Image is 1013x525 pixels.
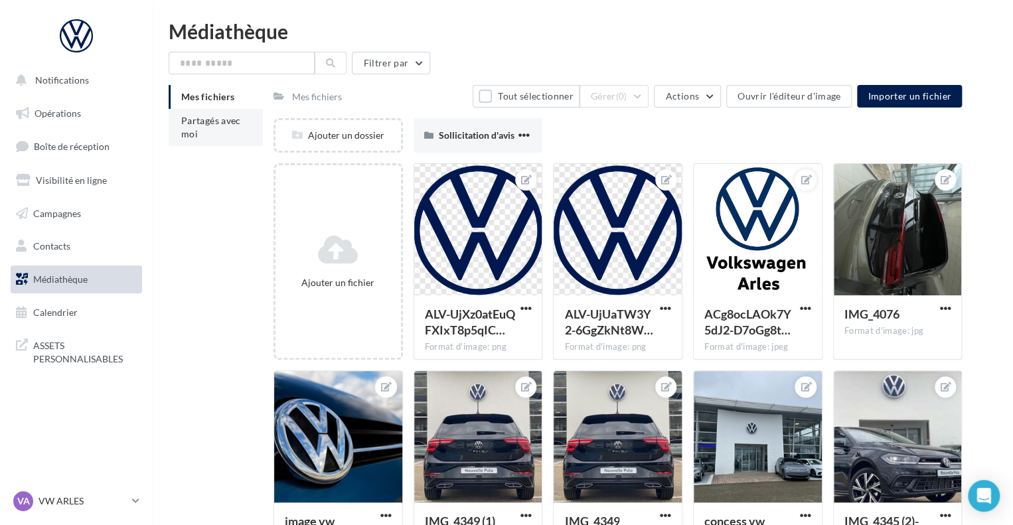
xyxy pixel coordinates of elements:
[704,307,791,337] span: ACg8ocLAOk7Y5dJ2-D7oGg8tlEzK-EpGBmVVNOKh9kD6nQFaI-prgGuH
[33,337,137,365] span: ASSETS PERSONNALISABLES
[665,90,698,102] span: Actions
[8,299,145,327] a: Calendrier
[425,341,532,353] div: Format d'image: png
[704,341,811,353] div: Format d'image: jpeg
[34,141,110,152] span: Boîte de réception
[39,494,127,508] p: VW ARLES
[425,307,515,337] span: ALV-UjXz0atEuQFXIxT8p5qICzVeHGcbPIpw_1ly7mJfFuezHtZ7Ox8F
[654,85,720,108] button: Actions
[181,91,234,102] span: Mes fichiers
[868,90,951,102] span: Importer un fichier
[17,494,30,508] span: VA
[35,74,89,86] span: Notifications
[35,108,81,119] span: Opérations
[564,341,671,353] div: Format d'image: png
[844,325,951,337] div: Format d'image: jpg
[473,85,579,108] button: Tout sélectionner
[281,276,396,289] div: Ajouter un fichier
[564,307,653,337] span: ALV-UjUaTW3Y2-6GgZkNt8W_6qjV_PRQPrjlPR6-FR48_DiRcl1KJ6vR
[33,207,81,218] span: Campagnes
[275,129,401,142] div: Ajouter un dossier
[33,307,78,318] span: Calendrier
[8,132,145,161] a: Boîte de réception
[292,90,342,104] div: Mes fichiers
[439,129,514,141] span: Sollicitation d'avis
[8,265,145,293] a: Médiathèque
[8,331,145,370] a: ASSETS PERSONNALISABLES
[857,85,962,108] button: Importer un fichier
[726,85,852,108] button: Ouvrir l'éditeur d'image
[968,480,1000,512] div: Open Intercom Messenger
[616,91,627,102] span: (0)
[8,200,145,228] a: Campagnes
[181,115,241,139] span: Partagés avec moi
[8,100,145,127] a: Opérations
[8,66,139,94] button: Notifications
[352,52,430,74] button: Filtrer par
[11,488,142,514] a: VA VW ARLES
[844,307,899,321] span: IMG_4076
[8,232,145,260] a: Contacts
[36,175,107,186] span: Visibilité en ligne
[33,273,88,285] span: Médiathèque
[8,167,145,194] a: Visibilité en ligne
[33,240,70,252] span: Contacts
[580,85,649,108] button: Gérer(0)
[169,21,997,41] div: Médiathèque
